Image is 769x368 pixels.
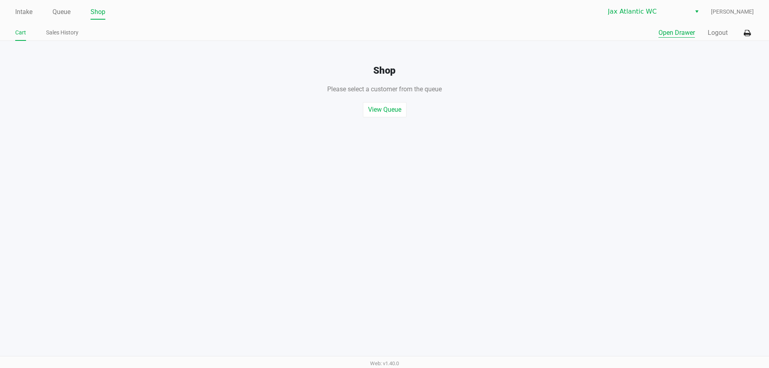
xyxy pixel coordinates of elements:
[15,6,32,18] a: Intake
[46,28,79,38] a: Sales History
[91,6,105,18] a: Shop
[711,8,754,16] span: [PERSON_NAME]
[363,102,407,117] button: View Queue
[658,28,695,38] button: Open Drawer
[708,28,728,38] button: Logout
[15,28,26,38] a: Cart
[327,85,442,93] span: Please select a customer from the queue
[370,360,399,366] span: Web: v1.40.0
[691,4,703,19] button: Select
[608,7,686,16] span: Jax Atlantic WC
[52,6,70,18] a: Queue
